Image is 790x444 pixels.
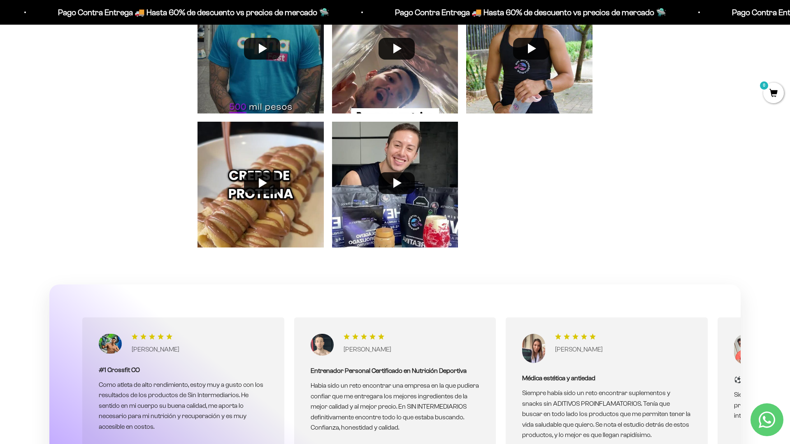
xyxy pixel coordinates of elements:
p: [PERSON_NAME] [132,344,179,355]
p: Siempre había sido un reto encontrar suplementos y snacks sin ADITIVOS PROINFLAMATORIOS. Tenía qu... [522,388,691,440]
a: 0 [763,89,784,98]
p: Médica estética y antiedad [522,373,691,384]
p: Pago Contra Entrega 🚚 Hasta 60% de descuento vs precios de mercado 🛸 [386,6,657,19]
p: [PERSON_NAME] [344,344,391,355]
p: Habia sido un reto encontrar una empresa en la que pudiera confiar que me entregara los mejores i... [311,380,480,433]
img: User picture [193,118,328,252]
p: [PERSON_NAME] [555,344,603,355]
img: User picture [328,118,462,252]
mark: 0 [759,81,769,90]
p: Como atleta de alto rendimiento, estoy muy a gusto con los resultados de los productos de Sin Int... [99,379,268,432]
p: Entrenador Personal Certificado en Nutrición Deportiva [311,365,480,376]
p: #1 Crossfit CO [99,365,268,375]
p: Pago Contra Entrega 🚚 Hasta 60% de descuento vs precios de mercado 🛸 [49,6,320,19]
